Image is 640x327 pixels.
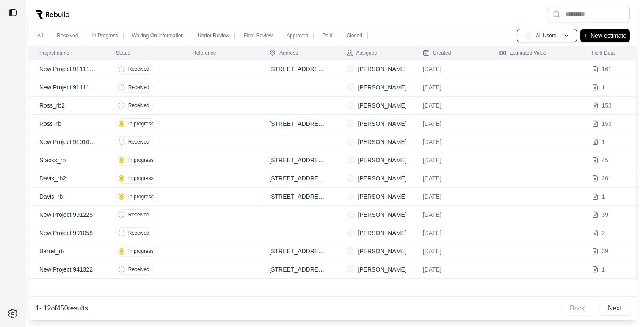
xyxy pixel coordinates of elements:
[499,50,546,56] div: Estimated Value
[423,138,479,146] p: [DATE]
[602,119,612,128] p: 153
[423,83,479,91] p: [DATE]
[580,29,630,42] button: +New estimate
[358,265,407,274] p: [PERSON_NAME]
[346,83,355,91] span: JR
[602,192,605,201] p: 1
[346,65,355,73] span: JR
[358,138,407,146] p: [PERSON_NAME]
[39,156,96,164] p: Stacks_rb
[259,188,336,206] td: [STREET_ADDRESS]
[358,247,407,255] p: [PERSON_NAME]
[423,174,479,183] p: [DATE]
[39,265,96,274] p: New Project 941322
[128,211,149,218] p: Received
[346,138,355,146] span: JR
[423,192,479,201] p: [DATE]
[128,157,154,163] p: In progress
[423,65,479,73] p: [DATE]
[287,32,308,39] p: Approved
[39,192,96,201] p: Davis_rb
[358,211,407,219] p: [PERSON_NAME]
[346,247,355,255] span: EM
[128,266,149,273] p: Received
[259,169,336,188] td: [STREET_ADDRESS]
[128,139,149,145] p: Received
[602,174,612,183] p: 201
[602,265,605,274] p: 1
[39,50,69,56] div: Project name
[423,50,451,56] div: Created
[346,101,355,110] span: JW
[592,50,615,56] div: Field Data
[128,248,154,255] p: In progress
[358,192,407,201] p: [PERSON_NAME]
[118,193,125,200] img: in-progress.svg
[198,32,229,39] p: Under Review
[346,265,355,274] span: EM
[118,120,125,127] img: in-progress.svg
[128,66,149,72] p: Received
[8,8,17,17] img: toggle sidebar
[259,151,336,169] td: [STREET_ADDRESS]
[590,30,626,41] p: New estimate
[259,60,336,78] td: [STREET_ADDRESS][US_STATE]
[602,211,609,219] p: 39
[128,84,149,91] p: Received
[358,229,407,237] p: [PERSON_NAME]
[57,32,78,39] p: Received
[358,119,407,128] p: [PERSON_NAME]
[92,32,118,39] p: In Progress
[39,138,96,146] p: New Project 9101044
[600,302,630,315] button: Next
[39,101,96,110] p: Ross_rb2
[116,50,130,56] div: Status
[128,102,149,109] p: Received
[602,101,612,110] p: 153
[517,29,577,42] button: AUAll Users
[39,174,96,183] p: Davis_rb2
[423,156,479,164] p: [DATE]
[602,156,609,164] p: 45
[346,174,355,183] span: EM
[322,32,332,39] p: Paid
[346,229,355,237] span: JR
[39,119,96,128] p: Ross_rb
[118,248,125,255] img: in-progress.svg
[37,32,43,39] p: All
[346,192,355,201] span: EM
[128,193,154,200] p: In progress
[243,32,273,39] p: Final Review
[346,156,355,164] span: EM
[39,229,96,237] p: New Project 991058
[118,157,125,163] img: in-progress.svg
[423,211,479,219] p: [DATE]
[423,229,479,237] p: [DATE]
[358,156,407,164] p: [PERSON_NAME]
[524,31,532,40] span: AU
[602,83,605,91] p: 1
[259,242,336,260] td: [STREET_ADDRESS][PERSON_NAME]
[358,65,407,73] p: [PERSON_NAME]
[602,229,605,237] p: 2
[269,50,298,56] div: Address
[118,175,125,182] img: in-progress.svg
[132,32,184,39] p: Waiting On Information
[358,174,407,183] p: [PERSON_NAME]
[39,247,96,255] p: Barret_rb
[602,65,612,73] p: 161
[423,265,479,274] p: [DATE]
[128,120,154,127] p: In progress
[39,211,96,219] p: New Project 991225
[36,303,88,313] p: 1 - 12 of 450 results
[39,83,96,91] p: New Project 9111126
[536,32,556,39] p: All Users
[259,260,336,279] td: [STREET_ADDRESS][PERSON_NAME]
[423,101,479,110] p: [DATE]
[259,115,336,133] td: [STREET_ADDRESS]
[346,50,377,56] div: Assignee
[358,83,407,91] p: [PERSON_NAME]
[423,247,479,255] p: [DATE]
[347,32,362,39] p: Closed
[423,119,479,128] p: [DATE]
